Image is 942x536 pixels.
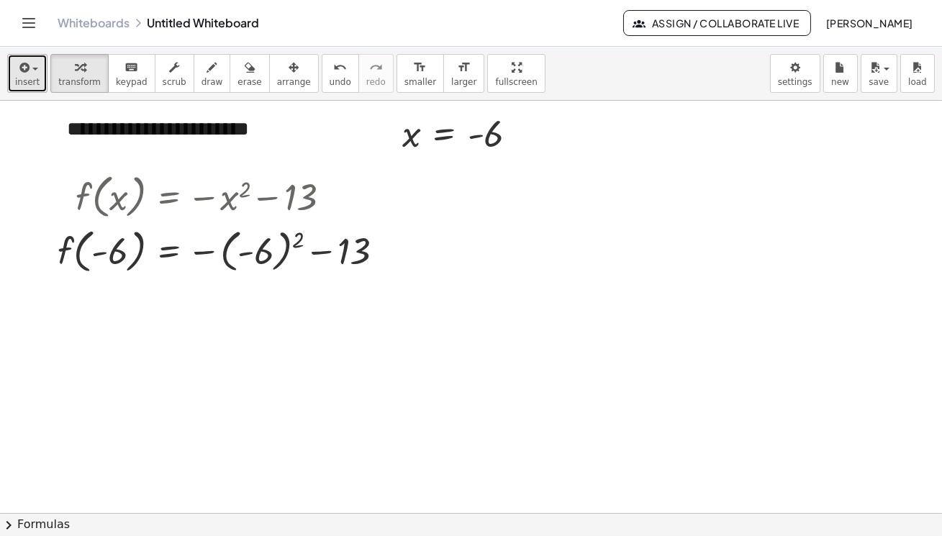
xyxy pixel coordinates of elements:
[50,54,109,93] button: transform
[58,77,101,87] span: transform
[404,77,436,87] span: smaller
[457,59,471,76] i: format_size
[15,77,40,87] span: insert
[108,54,155,93] button: keyboardkeypad
[237,77,261,87] span: erase
[443,54,484,93] button: format_sizelarger
[333,59,347,76] i: undo
[908,77,927,87] span: load
[635,17,799,29] span: Assign / Collaborate Live
[831,77,849,87] span: new
[358,54,394,93] button: redoredo
[277,77,311,87] span: arrange
[322,54,359,93] button: undoundo
[451,77,476,87] span: larger
[623,10,811,36] button: Assign / Collaborate Live
[869,77,889,87] span: save
[814,10,925,36] button: [PERSON_NAME]
[861,54,897,93] button: save
[116,77,148,87] span: keypad
[201,77,223,87] span: draw
[900,54,935,93] button: load
[495,77,537,87] span: fullscreen
[17,12,40,35] button: Toggle navigation
[369,59,383,76] i: redo
[230,54,269,93] button: erase
[330,77,351,87] span: undo
[770,54,820,93] button: settings
[397,54,444,93] button: format_sizesmaller
[823,54,858,93] button: new
[194,54,231,93] button: draw
[163,77,186,87] span: scrub
[124,59,138,76] i: keyboard
[269,54,319,93] button: arrange
[413,59,427,76] i: format_size
[825,17,913,29] span: [PERSON_NAME]
[7,54,47,93] button: insert
[487,54,545,93] button: fullscreen
[155,54,194,93] button: scrub
[58,16,130,30] a: Whiteboards
[778,77,812,87] span: settings
[366,77,386,87] span: redo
